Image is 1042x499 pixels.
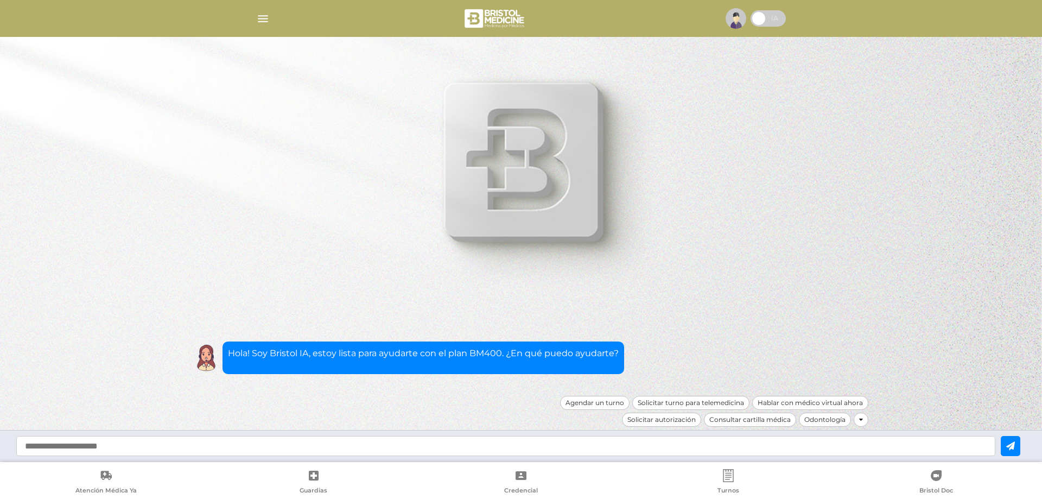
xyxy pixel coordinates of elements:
a: Turnos [625,469,832,497]
a: Bristol Doc [833,469,1040,497]
img: Cober_menu-lines-white.svg [256,12,270,26]
img: bristol-medicine-blanco.png [463,5,528,31]
a: Atención Médica Ya [2,469,209,497]
div: Odontología [799,413,851,427]
a: Credencial [417,469,625,497]
div: Hablar con médico virtual ahora [752,396,868,410]
p: Hola! Soy Bristol IA, estoy lista para ayudarte con el plan BM400. ¿En qué puedo ayudarte? [228,347,619,360]
span: Credencial [504,487,538,496]
span: Bristol Doc [919,487,953,496]
div: Solicitar turno para telemedicina [632,396,749,410]
span: Guardias [300,487,327,496]
div: Solicitar autorización [622,413,701,427]
img: profile-placeholder.svg [726,8,746,29]
img: Cober IA [193,344,220,371]
span: Atención Médica Ya [75,487,137,496]
span: Turnos [717,487,739,496]
div: Agendar un turno [560,396,630,410]
a: Guardias [209,469,417,497]
div: Consultar cartilla médica [704,413,796,427]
